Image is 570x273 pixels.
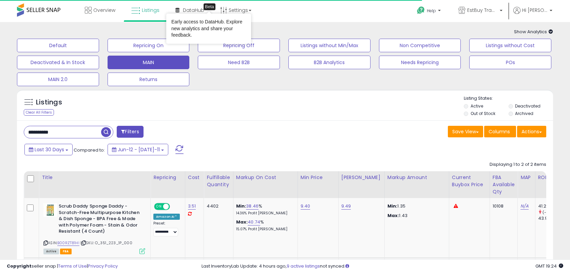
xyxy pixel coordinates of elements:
div: Amazon AI * [153,214,180,220]
div: 10108 [493,203,512,209]
strong: Max: [387,212,399,219]
p: Listing States: [464,95,553,102]
span: Show Analytics [514,28,553,35]
a: B00RZT81HI [57,240,79,246]
button: Default [17,39,99,52]
button: Last 30 Days [24,144,73,155]
div: MAP [520,174,532,181]
h5: Listings [36,98,62,107]
i: Get Help [417,6,425,15]
div: Markup Amount [387,174,446,181]
div: 41.24% [538,203,566,209]
span: EstBuy Trading [467,7,498,14]
div: 4402 [207,203,228,209]
span: Overview [93,7,115,14]
div: 43.98% [538,215,566,221]
span: All listings currently available for purchase on Amazon [43,249,59,254]
b: Scrub Daddy Sponge Daddy - Scratch-Free Multipurpose Kitchen & Dish Sponge - BPA Free & Made with... [59,203,141,236]
button: B2B Analytics [288,56,370,69]
a: 9.49 [341,203,351,210]
button: Listings without Cost [469,39,551,52]
a: Terms of Use [58,263,87,269]
label: Deactivated [515,103,540,109]
div: % [236,219,292,232]
img: 519SzDXXayL._SL40_.jpg [43,203,57,217]
button: MAIN 2.0 [17,73,99,86]
div: Current Buybox Price [452,174,487,188]
div: Tooltip anchor [204,3,215,10]
div: Preset: [153,221,180,236]
div: Clear All Filters [24,109,54,116]
span: Jun-12 - [DATE]-11 [118,146,160,153]
button: Filters [117,126,143,138]
div: Repricing [153,174,182,181]
button: Need B2B [198,56,280,69]
button: MAIN [108,56,190,69]
small: (-6.23%) [543,210,559,215]
div: FBA Available Qty [493,174,515,195]
div: Title [42,174,148,181]
div: Early access to DataHub. Explore new analytics and share your feedback. [171,19,246,39]
label: Active [471,103,483,109]
div: Last InventoryLab Update: 4 hours ago, not synced. [202,263,563,270]
a: 38.46 [246,203,259,210]
div: ROI [538,174,563,181]
button: Returns [108,73,190,86]
button: Repricing Off [198,39,280,52]
span: Compared to: [74,147,105,153]
strong: Copyright [7,263,32,269]
strong: Min: [387,203,398,209]
a: Help [412,1,448,22]
p: 14.36% Profit [PERSON_NAME] [236,211,292,216]
button: Columns [484,126,516,137]
a: 9.40 [301,203,310,210]
a: N/A [520,203,529,210]
p: 1.35 [387,203,444,209]
div: [PERSON_NAME] [341,174,382,181]
span: DataHub [183,7,204,14]
label: Archived [515,111,533,116]
a: Privacy Policy [88,263,118,269]
div: Fulfillable Quantity [207,174,230,188]
button: Jun-12 - [DATE]-11 [108,144,168,155]
a: 40.74 [248,219,260,226]
div: Cost [188,174,201,181]
span: Last 30 Days [35,146,64,153]
b: Min: [236,203,246,209]
span: Hi [PERSON_NAME] [522,7,548,14]
span: 2025-08-11 19:24 GMT [535,263,563,269]
div: seller snap | | [7,263,118,270]
span: FBA [60,249,72,254]
div: Markup on Cost [236,174,295,181]
button: Repricing On [108,39,190,52]
button: POs [469,56,551,69]
span: Columns [489,128,510,135]
p: 15.07% Profit [PERSON_NAME] [236,227,292,232]
a: Hi [PERSON_NAME] [513,7,552,22]
th: The percentage added to the cost of goods (COGS) that forms the calculator for Min & Max prices. [233,171,298,198]
label: Out of Stock [471,111,495,116]
span: | SKU: O_351_223_1P_000 [80,240,132,246]
span: Help [427,8,436,14]
a: 3.51 [188,203,196,210]
span: OFF [169,204,180,210]
div: Displaying 1 to 2 of 2 items [490,161,546,168]
button: Actions [517,126,546,137]
span: ON [155,204,163,210]
button: Deactivated & In Stock [17,56,99,69]
button: Non Competitive [379,39,461,52]
p: 1.43 [387,213,444,219]
span: Listings [142,7,159,14]
a: 9 active listings [287,263,320,269]
button: Listings without Min/Max [288,39,370,52]
b: Max: [236,219,248,225]
button: Needs Repricing [379,56,461,69]
div: ASIN: [43,203,145,253]
button: Save View [448,126,483,137]
div: Min Price [301,174,336,181]
div: % [236,203,292,216]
